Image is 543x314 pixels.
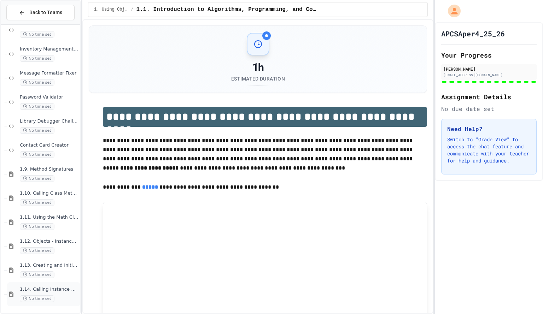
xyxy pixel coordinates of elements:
span: No time set [20,223,54,230]
span: No time set [20,175,54,182]
h3: Need Help? [447,125,531,133]
span: No time set [20,247,54,254]
span: No time set [20,199,54,206]
span: No time set [20,271,54,278]
span: 1.14. Calling Instance Methods [20,286,79,292]
span: No time set [20,103,54,110]
div: Estimated Duration [231,75,285,82]
span: No time set [20,55,54,62]
span: 1.10. Calling Class Methods [20,190,79,196]
button: Back to Teams [6,5,75,20]
span: / [131,7,133,12]
span: 1.1. Introduction to Algorithms, Programming, and Compilers [136,5,317,14]
span: Inventory Management System [20,46,79,52]
span: No time set [20,151,54,158]
div: No due date set [441,105,537,113]
div: My Account [440,3,462,19]
span: Password Validator [20,94,79,100]
span: No time set [20,79,54,86]
span: 1.12. Objects - Instances of Classes [20,238,79,244]
h2: Your Progress [441,50,537,60]
h2: Assignment Details [441,92,537,102]
span: 1.13. Creating and Initializing Objects: Constructors [20,262,79,268]
span: Back to Teams [29,9,62,16]
div: [EMAIL_ADDRESS][DOMAIN_NAME] [443,72,535,78]
p: Switch to "Grade View" to access the chat feature and communicate with your teacher for help and ... [447,136,531,164]
span: 1. Using Objects and Methods [94,7,128,12]
h1: APCSAper4_25_26 [441,29,505,38]
div: [PERSON_NAME] [443,66,535,72]
span: Message Formatter Fixer [20,70,79,76]
span: 1.9. Method Signatures [20,166,79,172]
span: Contact Card Creator [20,142,79,148]
span: 1.11. Using the Math Class [20,214,79,220]
span: No time set [20,31,54,38]
span: Library Debugger Challenge [20,118,79,124]
div: 1h [231,61,285,74]
span: No time set [20,295,54,302]
span: No time set [20,127,54,134]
